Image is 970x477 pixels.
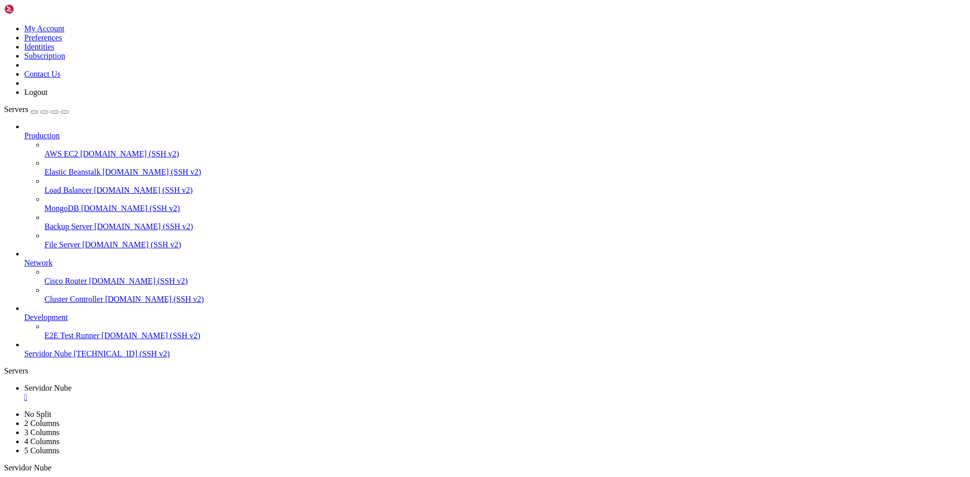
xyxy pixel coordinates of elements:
[24,33,62,42] a: Preferences
[4,21,839,30] x-row: * Documentation: [URL][DOMAIN_NAME]
[24,437,60,446] a: 4 Columns
[24,42,55,51] a: Identities
[4,56,839,64] x-row: System information as of [DATE]
[44,295,103,303] span: Cluster Controller
[4,133,839,141] x-row: 0 updates can be applied immediately.
[24,410,52,418] a: No Split
[4,105,28,114] span: Servers
[74,349,170,358] span: [TECHNICAL_ID] (SSH v2)
[44,195,966,213] li: MongoDB [DOMAIN_NAME] (SSH v2)
[115,304,119,313] div: (26, 35)
[44,140,966,158] li: AWS EC2 [DOMAIN_NAME] (SSH v2)
[4,227,839,236] x-row: the exact distribution terms for each program are described in the
[24,131,60,140] span: Production
[102,331,201,340] span: [DOMAIN_NAME] (SSH v2)
[44,240,80,249] span: File Server
[44,168,101,176] span: Elastic Beanstalk
[24,304,966,340] li: Development
[44,204,79,213] span: MongoDB
[4,236,839,244] x-row: individual files in /usr/share/doc/*/copyright.
[4,98,839,107] x-row: Swap usage: 0%
[24,446,60,455] a: 5 Columns
[4,279,839,287] x-row: To run a command as administrator (user "root"), use "sudo <command>".
[24,313,966,322] a: Development
[4,184,839,193] x-row: The list of available updates is more than a week old.
[94,222,193,231] span: [DOMAIN_NAME] (SSH v2)
[24,24,65,33] a: My Account
[4,30,839,38] x-row: * Management: [URL][DOMAIN_NAME]
[4,90,839,98] x-row: Memory usage: 31% IPv4 address for eth0: [TECHNICAL_ID]
[4,304,839,313] x-row: : $
[24,349,966,358] a: Servidor Nube [TECHNICAL_ID] (SSH v2)
[44,168,966,177] a: Elastic Beanstalk [DOMAIN_NAME] (SSH v2)
[44,277,87,285] span: Cisco Router
[44,158,966,177] li: Elastic Beanstalk [DOMAIN_NAME] (SSH v2)
[89,277,188,285] span: [DOMAIN_NAME] (SSH v2)
[105,295,204,303] span: [DOMAIN_NAME] (SSH v2)
[44,322,966,340] li: E2E Test Runner [DOMAIN_NAME] (SSH v2)
[24,51,65,60] a: Subscription
[4,150,839,158] x-row: Enable ESM Apps to receive additional future security updates.
[4,253,839,261] x-row: Ubuntu comes with ABSOLUTELY NO WARRANTY, to the extent permitted by
[4,158,839,167] x-row: See [URL][DOMAIN_NAME] or run: sudo pro status
[103,168,202,176] span: [DOMAIN_NAME] (SSH v2)
[4,304,166,312] span: [PERSON_NAME]@[PERSON_NAME]-Ubuntu-Clase
[44,186,92,194] span: Load Balancer
[4,105,69,114] a: Servers
[4,38,839,47] x-row: * Support: [URL][DOMAIN_NAME]
[4,193,839,201] x-row: To check for new updates run: sudo apt update
[24,340,966,358] li: Servidor Nube [TECHNICAL_ID] (SSH v2)
[4,81,839,90] x-row: Usage of /: 5.4% of 28.89GB Users logged in: 0
[44,277,966,286] a: Cisco Router [DOMAIN_NAME] (SSH v2)
[4,4,62,14] img: Shellngn
[4,463,52,472] span: Servidor Nube
[44,286,966,304] li: Cluster Controller [DOMAIN_NAME] (SSH v2)
[24,88,47,96] a: Logout
[4,261,839,270] x-row: applicable law.
[44,268,966,286] li: Cisco Router [DOMAIN_NAME] (SSH v2)
[44,240,966,249] a: File Server [DOMAIN_NAME] (SSH v2)
[44,231,966,249] li: File Server [DOMAIN_NAME] (SSH v2)
[24,384,966,402] a: Servidor Nube
[24,258,966,268] a: Network
[82,240,181,249] span: [DOMAIN_NAME] (SSH v2)
[44,331,100,340] span: E2E Test Runner
[170,304,174,312] span: ~
[80,149,179,158] span: [DOMAIN_NAME] (SSH v2)
[44,331,966,340] a: E2E Test Runner [DOMAIN_NAME] (SSH v2)
[81,204,180,213] span: [DOMAIN_NAME] (SSH v2)
[44,213,966,231] li: Backup Server [DOMAIN_NAME] (SSH v2)
[24,419,60,428] a: 2 Columns
[24,428,60,437] a: 3 Columns
[4,116,839,124] x-row: Expanded Security Maintenance for Applications is not enabled.
[24,349,72,358] span: Servidor Nube
[44,149,78,158] span: AWS EC2
[24,258,53,267] span: Network
[44,222,92,231] span: Backup Server
[4,73,839,81] x-row: System load: 0.08 Processes: 105
[44,295,966,304] a: Cluster Controller [DOMAIN_NAME] (SSH v2)
[44,222,966,231] a: Backup Server [DOMAIN_NAME] (SSH v2)
[24,393,966,402] a: 
[44,149,966,158] a: AWS EC2 [DOMAIN_NAME] (SSH v2)
[4,4,839,13] x-row: Welcome to Ubuntu 22.04.5 LTS (GNU/Linux 6.8.0-1031-azure x86_64)
[24,131,966,140] a: Production
[4,366,966,376] div: Servers
[24,249,966,304] li: Network
[24,313,68,322] span: Development
[44,204,966,213] a: MongoDB [DOMAIN_NAME] (SSH v2)
[94,186,193,194] span: [DOMAIN_NAME] (SSH v2)
[24,70,61,78] a: Contact Us
[24,122,966,249] li: Production
[4,219,839,227] x-row: The programs included with the Ubuntu system are free software;
[44,177,966,195] li: Load Balancer [DOMAIN_NAME] (SSH v2)
[24,384,72,392] span: Servidor Nube
[44,186,966,195] a: Load Balancer [DOMAIN_NAME] (SSH v2)
[4,287,839,296] x-row: See "man sudo_root" for details.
